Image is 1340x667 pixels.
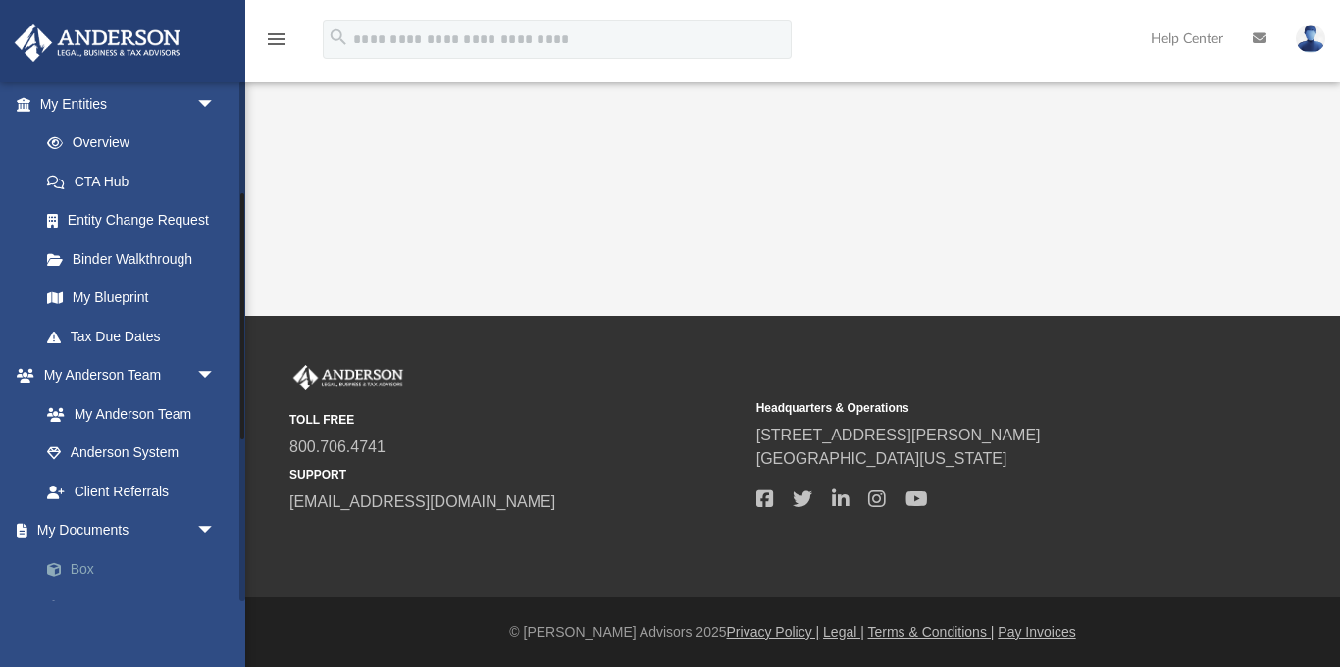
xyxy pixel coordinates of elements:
a: Pay Invoices [998,624,1075,640]
a: My Anderson Team [27,394,226,434]
small: TOLL FREE [289,411,743,429]
img: Anderson Advisors Platinum Portal [289,365,407,390]
a: Anderson System [27,434,235,473]
small: Headquarters & Operations [756,399,1210,417]
i: search [328,26,349,48]
a: My Blueprint [27,279,235,318]
div: © [PERSON_NAME] Advisors 2025 [245,622,1340,642]
a: 800.706.4741 [289,438,386,455]
a: Box [27,549,245,589]
a: Meeting Minutes [27,589,245,628]
span: arrow_drop_down [196,84,235,125]
a: Privacy Policy | [727,624,820,640]
a: Tax Due Dates [27,317,245,356]
a: My Entitiesarrow_drop_down [14,84,245,124]
a: Legal | [823,624,864,640]
a: Binder Walkthrough [27,239,245,279]
img: Anderson Advisors Platinum Portal [9,24,186,62]
a: [STREET_ADDRESS][PERSON_NAME] [756,427,1041,443]
a: Entity Change Request [27,201,245,240]
a: Client Referrals [27,472,235,511]
i: menu [265,27,288,51]
a: [GEOGRAPHIC_DATA][US_STATE] [756,450,1007,467]
a: My Anderson Teamarrow_drop_down [14,356,235,395]
img: User Pic [1296,25,1325,53]
a: CTA Hub [27,162,245,201]
small: SUPPORT [289,466,743,484]
a: menu [265,37,288,51]
a: [EMAIL_ADDRESS][DOMAIN_NAME] [289,493,555,510]
a: Terms & Conditions | [868,624,995,640]
a: My Documentsarrow_drop_down [14,511,245,550]
span: arrow_drop_down [196,511,235,551]
a: Overview [27,124,245,163]
span: arrow_drop_down [196,356,235,396]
